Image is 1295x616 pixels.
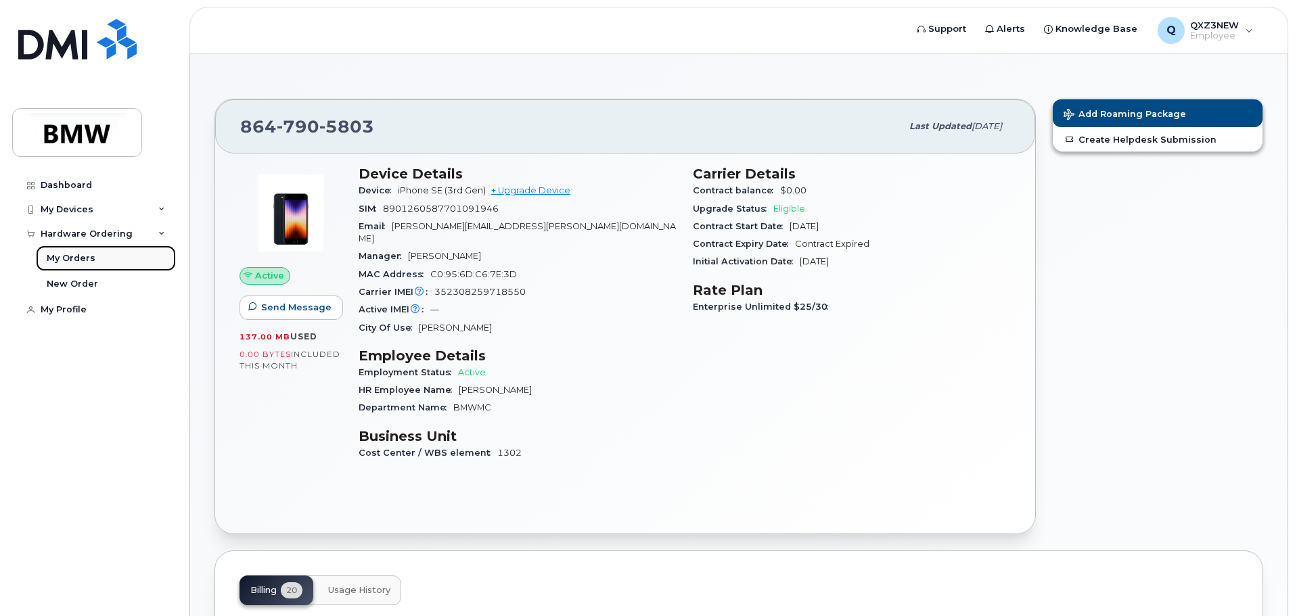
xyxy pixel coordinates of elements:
span: Enterprise Unlimited $25/30 [693,302,835,312]
span: HR Employee Name [359,385,459,395]
button: Add Roaming Package [1053,99,1263,127]
span: used [290,331,317,341]
span: 137.00 MB [240,332,290,341]
span: Cost Center / WBS element [359,448,497,458]
span: Device [359,185,398,195]
span: $0.00 [780,185,806,195]
span: Contract Expired [795,239,869,249]
span: [PERSON_NAME] [419,323,492,333]
span: City Of Use [359,323,419,333]
span: Manager [359,251,408,261]
span: C0:95:6D:C6:7E:3D [430,269,517,279]
span: — [430,304,439,314]
span: Usage History [328,585,390,596]
span: 0.00 Bytes [240,350,291,359]
span: Contract Expiry Date [693,239,795,249]
span: Send Message [261,301,332,314]
span: [DATE] [790,221,819,231]
span: 5803 [319,116,374,137]
span: [PERSON_NAME] [459,385,532,395]
span: SIM [359,204,383,214]
span: Employment Status [359,367,458,377]
span: Department Name [359,402,453,412]
h3: Device Details [359,166,677,182]
span: 790 [277,116,319,137]
span: 8901260587701091946 [383,204,499,214]
h3: Carrier Details [693,166,1011,182]
span: iPhone SE (3rd Gen) [398,185,486,195]
h3: Rate Plan [693,282,1011,298]
img: image20231002-3703462-1angbar.jpeg [250,172,332,254]
span: BMWMC [453,402,491,412]
span: Contract Start Date [693,221,790,231]
span: Active [458,367,486,377]
h3: Employee Details [359,348,677,364]
span: Eligible [773,204,805,214]
a: Create Helpdesk Submission [1053,127,1263,151]
span: [PERSON_NAME] [408,251,481,261]
span: 864 [240,116,374,137]
span: Upgrade Status [693,204,773,214]
span: Carrier IMEI [359,287,434,297]
span: [PERSON_NAME][EMAIL_ADDRESS][PERSON_NAME][DOMAIN_NAME] [359,221,676,243]
span: Email [359,221,392,231]
span: Add Roaming Package [1064,109,1186,122]
span: Contract balance [693,185,780,195]
span: Last updated [909,121,972,131]
span: Active [255,269,284,282]
span: Initial Activation Date [693,256,800,266]
span: [DATE] [972,121,1002,131]
span: [DATE] [800,256,829,266]
a: + Upgrade Device [491,185,570,195]
button: Send Message [240,295,343,320]
span: Active IMEI [359,304,430,314]
iframe: Messenger Launcher [1236,557,1285,606]
h3: Business Unit [359,428,677,444]
span: MAC Address [359,269,430,279]
span: 352308259718550 [434,287,526,297]
span: 1302 [497,448,522,458]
